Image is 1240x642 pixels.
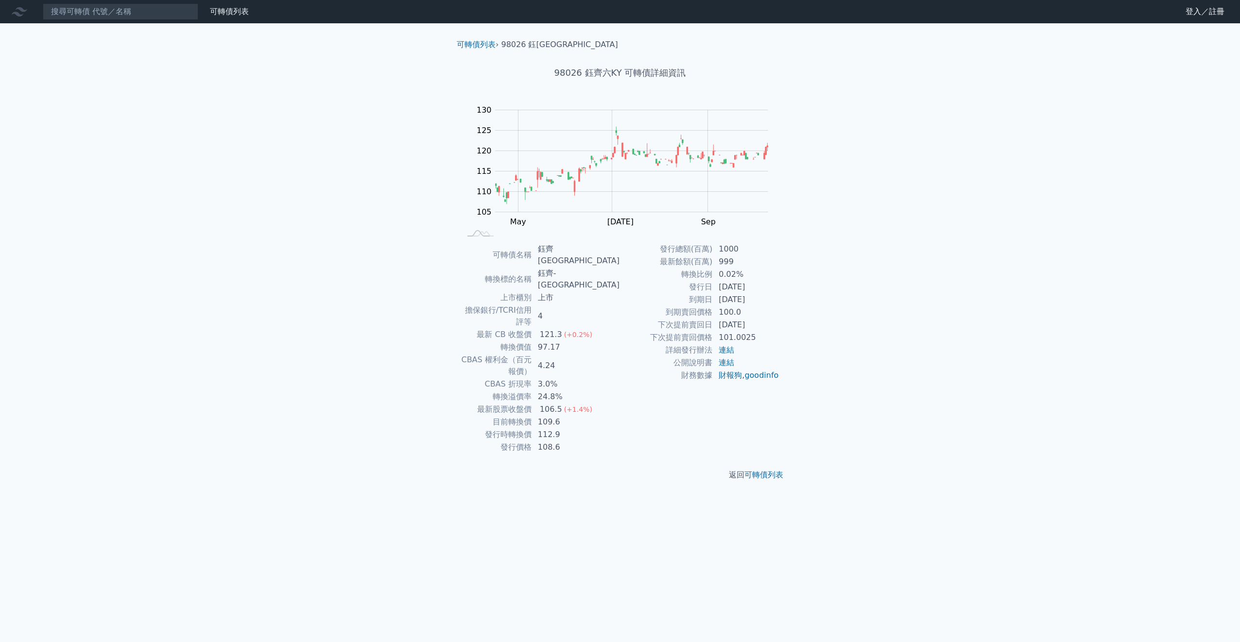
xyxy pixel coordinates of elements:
td: 鈺齊[GEOGRAPHIC_DATA] [532,243,620,267]
a: 連結 [719,358,734,367]
li: 98026 鈺[GEOGRAPHIC_DATA] [501,39,618,51]
tspan: 115 [477,167,492,176]
tspan: 130 [477,105,492,115]
td: 到期日 [620,293,713,306]
td: 公開說明書 [620,356,713,369]
td: 轉換標的名稱 [461,267,532,291]
td: 97.17 [532,341,620,354]
td: 109.6 [532,416,620,428]
td: 下次提前賣回價格 [620,331,713,344]
g: Chart [472,105,783,226]
td: 轉換價值 [461,341,532,354]
td: 最新 CB 收盤價 [461,328,532,341]
td: 鈺齊-[GEOGRAPHIC_DATA] [532,267,620,291]
td: 財務數據 [620,369,713,382]
td: 112.9 [532,428,620,441]
tspan: 110 [477,187,492,196]
td: CBAS 折現率 [461,378,532,390]
td: 發行時轉換價 [461,428,532,441]
td: , [713,369,779,382]
a: 可轉債列表 [210,7,249,16]
tspan: 105 [477,207,492,217]
div: 121.3 [538,329,564,340]
tspan: 120 [477,146,492,155]
td: 轉換溢價率 [461,390,532,403]
li: › [457,39,499,51]
p: 返回 [449,469,791,481]
td: 0.02% [713,268,779,281]
a: 財報狗 [719,371,742,380]
tspan: May [510,217,526,226]
td: 100.0 [713,306,779,319]
span: (+1.4%) [564,405,592,413]
td: 4 [532,304,620,328]
a: goodinfo [744,371,778,380]
td: 最新餘額(百萬) [620,255,713,268]
h1: 98026 鈺齊六KY 可轉債詳細資訊 [449,66,791,80]
td: 3.0% [532,378,620,390]
td: 轉換比例 [620,268,713,281]
a: 可轉債列表 [457,40,496,49]
tspan: [DATE] [607,217,634,226]
td: 4.24 [532,354,620,378]
td: [DATE] [713,293,779,306]
td: 發行總額(百萬) [620,243,713,255]
span: (+0.2%) [564,331,592,338]
td: 上市 [532,291,620,304]
td: 999 [713,255,779,268]
td: 最新股票收盤價 [461,403,532,416]
tspan: Sep [701,217,716,226]
td: 1000 [713,243,779,255]
a: 連結 [719,345,734,355]
td: [DATE] [713,281,779,293]
td: 到期賣回價格 [620,306,713,319]
a: 可轉債列表 [744,470,783,479]
td: 可轉債名稱 [461,243,532,267]
td: 擔保銀行/TCRI信用評等 [461,304,532,328]
td: 24.8% [532,390,620,403]
td: 詳細發行辦法 [620,344,713,356]
div: 106.5 [538,404,564,415]
td: 目前轉換價 [461,416,532,428]
td: 發行價格 [461,441,532,454]
td: CBAS 權利金（百元報價） [461,354,532,378]
td: 下次提前賣回日 [620,319,713,331]
td: 發行日 [620,281,713,293]
td: 108.6 [532,441,620,454]
td: 上市櫃別 [461,291,532,304]
tspan: 125 [477,126,492,135]
input: 搜尋可轉債 代號／名稱 [43,3,198,20]
td: [DATE] [713,319,779,331]
a: 登入／註冊 [1178,4,1232,19]
td: 101.0025 [713,331,779,344]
